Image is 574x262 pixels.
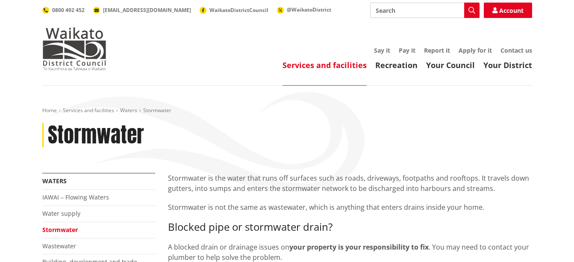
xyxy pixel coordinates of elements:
a: Your Council [426,60,475,70]
a: Say it [374,46,390,54]
a: Apply for it [459,46,492,54]
span: @WaikatoDistrict [287,6,331,13]
a: IAWAI – Flowing Waters [42,193,109,201]
a: Wastewater [42,242,76,250]
input: Search input [370,3,480,18]
a: Waters [120,107,137,114]
a: WaikatoDistrictCouncil [200,6,268,14]
a: Waters [42,177,67,185]
a: [EMAIL_ADDRESS][DOMAIN_NAME] [93,6,191,14]
a: Report it [424,46,450,54]
a: Pay it [399,46,415,54]
span: [EMAIL_ADDRESS][DOMAIN_NAME] [103,6,191,14]
a: Services and facilities [283,60,367,70]
a: Account [484,3,532,18]
a: Recreation [375,60,418,70]
a: Services and facilities [63,107,114,114]
nav: breadcrumb [42,107,532,114]
h1: Stormwater [48,123,144,148]
h3: Blocked pipe or stormwater drain? [168,221,532,233]
span: Stormwater [143,107,171,114]
img: Waikato District Council - Te Kaunihera aa Takiwaa o Waikato [42,27,106,70]
a: Your District [483,60,532,70]
span: WaikatoDistrictCouncil [209,6,268,14]
span: 0800 492 452 [52,6,85,14]
a: Contact us [500,46,532,54]
strong: your property is your responsibility to fix [289,242,429,252]
a: 0800 492 452 [42,6,85,14]
a: Home [42,107,57,114]
p: Stormwater is the water that runs off surfaces such as roads, driveways, footpaths and rooftops. ... [168,173,532,194]
a: Stormwater [42,226,78,234]
a: @WaikatoDistrict [277,6,331,13]
a: Water supply [42,209,80,217]
p: Stormwater is not the same as wastewater, which is anything that enters drains inside your home. [168,202,532,212]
